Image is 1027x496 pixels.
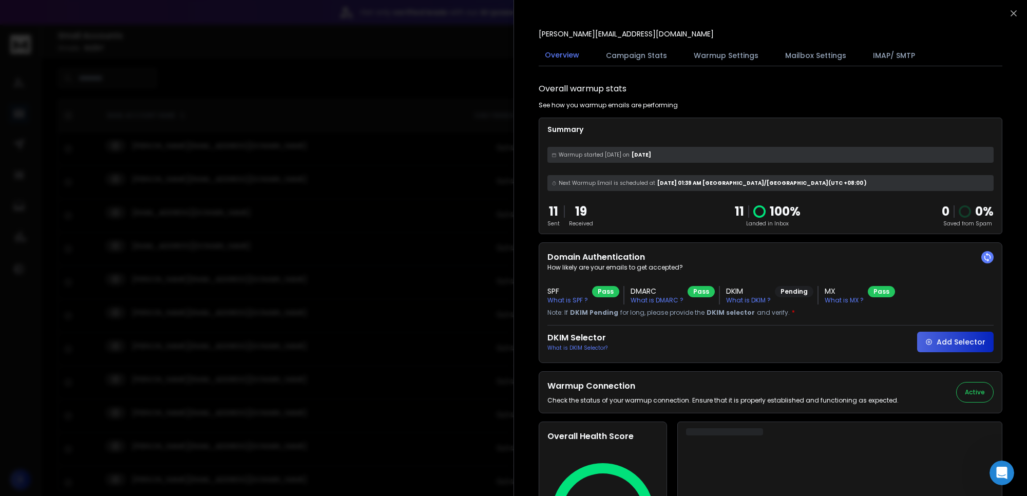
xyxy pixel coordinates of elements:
span: DKIM Pending [570,309,618,317]
div: Navigating Advanced Campaign Options in ReachInbox [15,241,191,271]
p: Received [569,220,593,227]
h1: Overall warmup stats [539,83,626,95]
span: Search for help [21,192,83,203]
button: Overview [539,44,585,67]
img: logo [21,22,89,34]
h2: Overall Health Score [547,430,658,443]
div: Pass [868,286,895,297]
div: Discovering ReachInbox: A Guide to Its Purpose and Functionality [15,271,191,301]
p: Landed in Inbox [735,220,801,227]
h3: DMARC [631,286,683,296]
button: Add Selector [917,332,994,352]
span: Warmup started [DATE] on [559,151,630,159]
div: Optimizing Warmup Settings in ReachInbox [21,216,172,237]
div: Send us a messageWe typically reply in under 15 minutes [10,138,195,177]
div: We typically reply in under 15 minutes [21,158,172,168]
button: IMAP/ SMTP [867,44,921,67]
button: Warmup Settings [688,44,765,67]
p: How can we assist you [DATE]? [21,90,185,125]
div: Optimizing Warmup Settings in ReachInbox [15,212,191,241]
span: Help [163,346,179,353]
button: Active [956,382,994,403]
p: Note: If for long, please provide the and verify. [547,309,994,317]
div: [DATE] 01:39 AM [GEOGRAPHIC_DATA]/[GEOGRAPHIC_DATA] (UTC +08:00 ) [547,175,994,191]
h3: SPF [547,286,588,296]
h3: DKIM [726,286,771,296]
div: Pass [688,286,715,297]
p: Saved from Spam [942,220,994,227]
div: Leveraging Spintax for Email Customization [21,305,172,327]
p: Check the status of your warmup connection. Ensure that it is properly established and functionin... [547,396,899,405]
p: Summary [547,124,994,135]
button: Mailbox Settings [779,44,852,67]
img: Profile image for Raj [129,16,150,37]
strong: 0 [942,203,949,220]
p: Hi BJay 👋 [21,73,185,90]
div: Pending [775,286,813,297]
h3: MX [825,286,864,296]
p: 0 % [975,203,994,220]
p: See how you warmup emails are performing [539,101,678,109]
div: Send us a message [21,147,172,158]
span: Home [23,346,46,353]
p: What is MX ? [825,296,864,304]
img: Profile image for Lakshita [149,16,169,37]
span: Next Warmup Email is scheduled at [559,179,655,187]
h2: DKIM Selector [547,332,607,344]
h2: Domain Authentication [547,251,994,263]
iframe: Intercom live chat [990,461,1014,485]
div: [DATE] [547,147,994,163]
p: How likely are your emails to get accepted? [547,263,994,272]
p: What is DKIM ? [726,296,771,304]
p: 11 [735,203,744,220]
p: 11 [547,203,560,220]
button: Help [137,320,205,361]
p: What is DMARC ? [631,296,683,304]
p: What is SPF ? [547,296,588,304]
img: Profile image for Rohan [110,16,130,37]
div: Navigating Advanced Campaign Options in ReachInbox [21,245,172,267]
div: Pass [592,286,619,297]
span: DKIM selector [707,309,755,317]
p: 19 [569,203,593,220]
p: 100 % [770,203,801,220]
div: Leveraging Spintax for Email Customization [15,301,191,331]
p: [PERSON_NAME][EMAIL_ADDRESS][DOMAIN_NAME] [539,29,714,39]
button: Search for help [15,187,191,207]
span: Messages [85,346,121,353]
button: Messages [68,320,137,361]
p: What is DKIM Selector? [547,344,607,352]
div: Discovering ReachInbox: A Guide to Its Purpose and Functionality [21,275,172,297]
button: Campaign Stats [600,44,673,67]
h2: Warmup Connection [547,380,899,392]
p: Sent [547,220,560,227]
div: Close [177,16,195,35]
